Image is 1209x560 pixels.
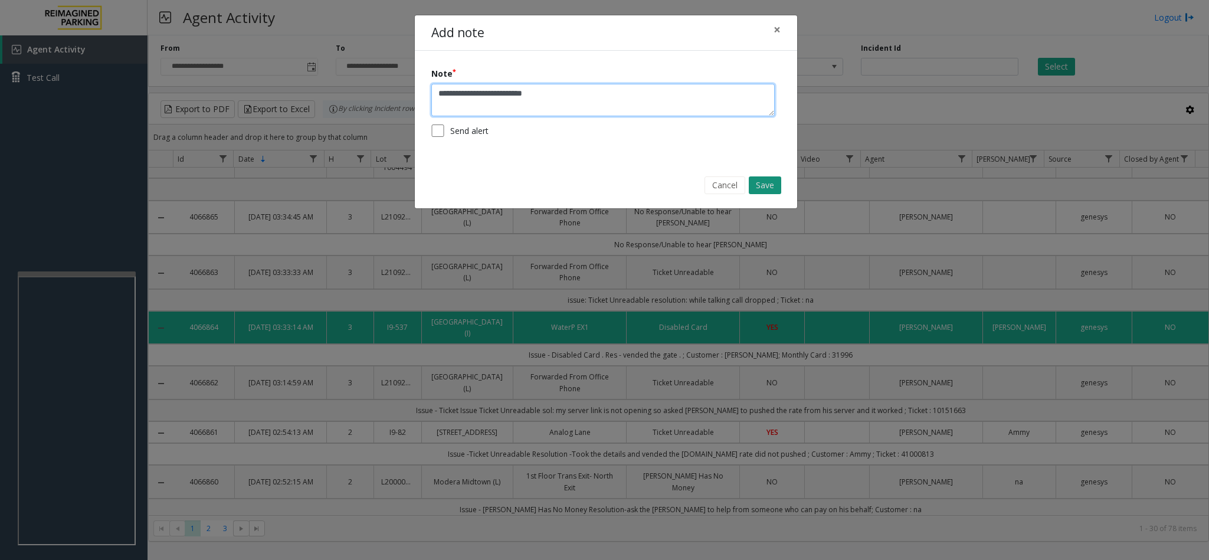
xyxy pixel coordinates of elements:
[765,15,789,44] button: Close
[450,125,489,137] label: Send alert
[431,24,484,42] h4: Add note
[431,67,456,80] label: Note
[705,176,745,194] button: Cancel
[774,21,781,38] span: ×
[749,176,781,194] button: Save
